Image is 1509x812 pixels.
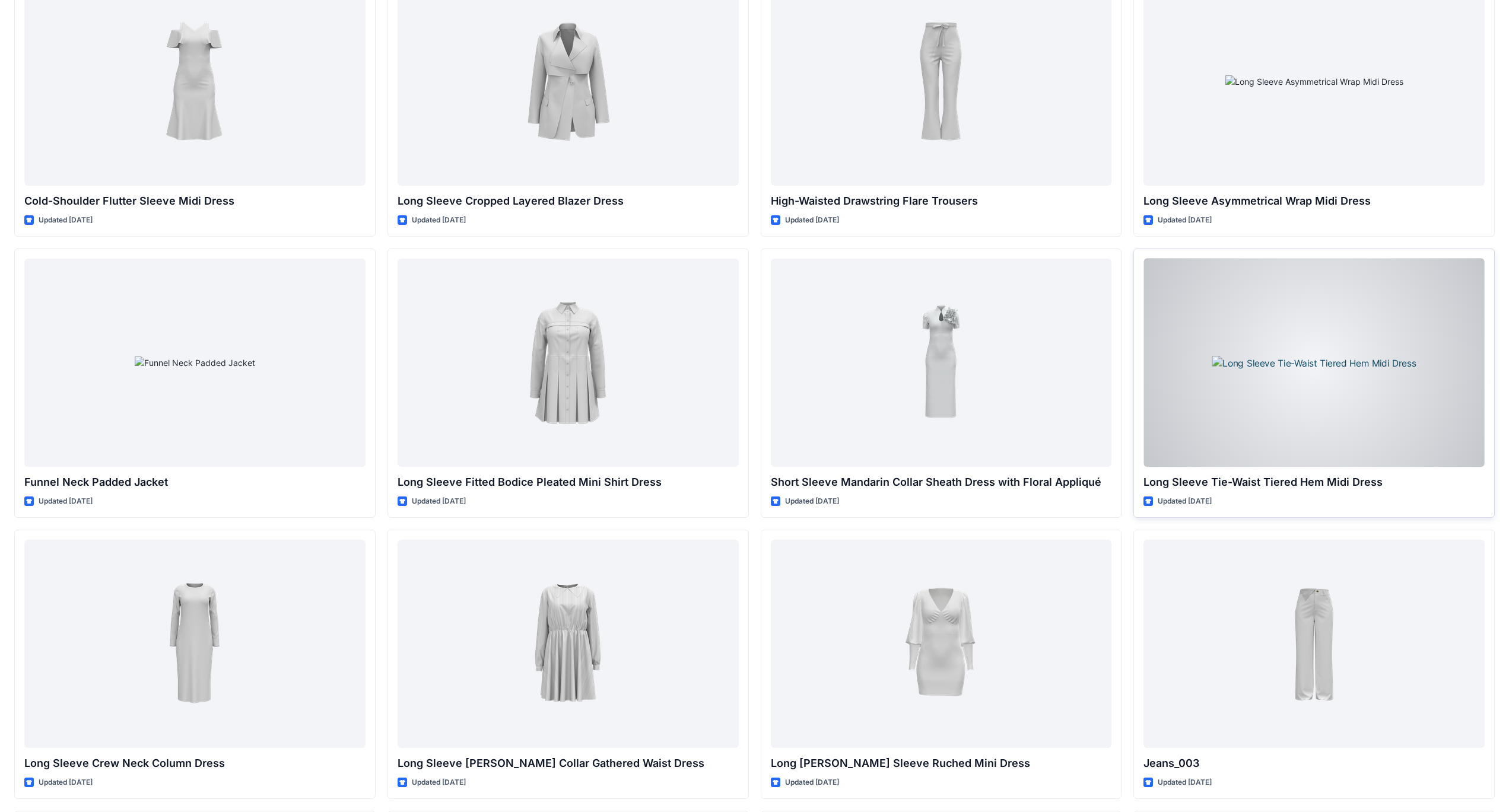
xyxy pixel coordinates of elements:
[398,755,739,772] p: Long Sleeve [PERSON_NAME] Collar Gathered Waist Dress
[24,259,366,467] a: Funnel Neck Padded Jacket
[1143,474,1485,491] p: Long Sleeve Tie-Waist Tiered Hem Midi Dress
[1143,540,1485,748] a: Jeans_003
[398,193,739,209] p: Long Sleeve Cropped Layered Blazer Dress
[24,193,366,209] p: Cold-Shoulder Flutter Sleeve Midi Dress
[785,776,839,789] p: Updated [DATE]
[1143,193,1485,209] p: Long Sleeve Asymmetrical Wrap Midi Dress
[771,474,1112,491] p: Short Sleeve Mandarin Collar Sheath Dress with Floral Appliqué
[39,776,93,789] p: Updated [DATE]
[1143,259,1485,467] a: Long Sleeve Tie-Waist Tiered Hem Midi Dress
[24,540,366,748] a: Long Sleeve Crew Neck Column Dress
[24,755,366,772] p: Long Sleeve Crew Neck Column Dress
[412,776,466,789] p: Updated [DATE]
[398,540,739,748] a: Long Sleeve Peter Pan Collar Gathered Waist Dress
[785,214,839,227] p: Updated [DATE]
[771,540,1112,748] a: Long Bishop Sleeve Ruched Mini Dress
[398,259,739,467] a: Long Sleeve Fitted Bodice Pleated Mini Shirt Dress
[24,474,366,491] p: Funnel Neck Padded Jacket
[39,495,93,508] p: Updated [DATE]
[1158,214,1212,227] p: Updated [DATE]
[771,755,1112,772] p: Long [PERSON_NAME] Sleeve Ruched Mini Dress
[39,214,93,227] p: Updated [DATE]
[1143,755,1485,772] p: Jeans_003
[771,259,1112,467] a: Short Sleeve Mandarin Collar Sheath Dress with Floral Appliqué
[771,193,1112,209] p: High-Waisted Drawstring Flare Trousers
[398,474,739,491] p: Long Sleeve Fitted Bodice Pleated Mini Shirt Dress
[785,495,839,508] p: Updated [DATE]
[412,495,466,508] p: Updated [DATE]
[412,214,466,227] p: Updated [DATE]
[1158,495,1212,508] p: Updated [DATE]
[1158,776,1212,789] p: Updated [DATE]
